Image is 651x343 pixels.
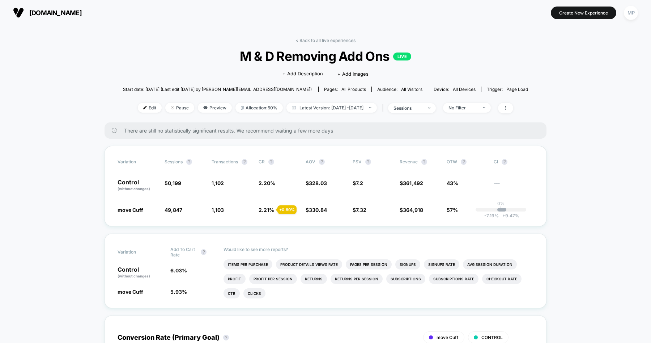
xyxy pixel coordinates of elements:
[306,159,315,164] span: AOV
[212,159,238,164] span: Transactions
[497,201,505,206] p: 0%
[447,159,486,165] span: OTW
[400,180,423,186] span: $
[143,106,147,109] img: edit
[551,7,616,19] button: Create New Experience
[309,207,327,213] span: 330.84
[324,87,366,92] div: Pages:
[118,247,157,258] span: Variation
[393,53,411,60] p: LIVE
[118,267,163,279] p: Control
[341,87,366,92] span: all products
[186,159,192,165] button: ?
[319,159,325,165] button: ?
[171,106,174,109] img: end
[483,107,485,108] img: end
[356,180,363,186] span: 7.2
[424,259,459,269] li: Signups Rate
[143,49,508,64] span: M & D Removing Add Ons
[494,159,533,165] span: CI
[118,179,157,192] p: Control
[463,259,517,269] li: Avg Session Duration
[353,159,362,164] span: PSV
[624,6,638,20] div: MP
[198,103,232,113] span: Preview
[118,274,150,278] span: (without changes)
[286,103,377,113] span: Latest Version: [DATE] - [DATE]
[386,274,425,284] li: Subscriptions
[309,180,327,186] span: 328.03
[453,87,476,92] span: all devices
[170,247,197,258] span: Add To Cart Rate
[356,207,366,213] span: 7.32
[482,274,522,284] li: Checkout Rate
[499,213,519,218] span: 9.47 %
[292,106,296,109] img: calendar
[212,207,224,213] span: 1,103
[241,106,244,110] img: rebalance
[447,180,458,186] span: 43%
[306,180,327,186] span: $
[118,159,157,165] span: Variation
[165,159,183,164] span: Sessions
[393,105,422,111] div: sessions
[429,274,478,284] li: Subscriptions Rate
[400,159,418,164] span: Revenue
[301,274,327,284] li: Returns
[400,207,423,213] span: $
[276,259,342,269] li: Product Details Views Rate
[11,7,84,18] button: [DOMAIN_NAME]
[165,207,182,213] span: 49,847
[421,159,427,165] button: ?
[259,159,265,164] span: CR
[401,87,422,92] span: All Visitors
[277,205,297,214] div: + 0.80 %
[29,9,82,17] span: [DOMAIN_NAME]
[502,159,507,165] button: ?
[380,103,388,113] span: |
[447,207,458,213] span: 57%
[170,289,187,295] span: 5.93 %
[249,274,297,284] li: Profit Per Session
[353,180,363,186] span: $
[224,274,246,284] li: Profit
[282,70,323,78] span: + Add Description
[242,159,247,165] button: ?
[212,180,224,186] span: 1,102
[484,213,499,218] span: -7.19 %
[506,87,528,92] span: Page Load
[118,289,143,295] span: move Cuff
[223,335,229,340] button: ?
[224,288,240,298] li: Ctr
[118,207,143,213] span: move Cuff
[487,87,528,92] div: Trigger:
[365,159,371,165] button: ?
[165,180,181,186] span: 50,199
[235,103,283,113] span: Allocation: 50%
[243,288,265,298] li: Clicks
[428,87,481,92] span: Device:
[377,87,422,92] div: Audience:
[500,206,502,212] p: |
[259,180,275,186] span: 2.20 %
[448,105,477,110] div: No Filter
[461,159,467,165] button: ?
[170,267,187,273] span: 6.03 %
[353,207,366,213] span: $
[124,127,532,134] span: There are still no statistically significant results. We recommend waiting a few more days
[502,213,505,218] span: +
[395,259,420,269] li: Signups
[201,249,207,255] button: ?
[138,103,162,113] span: Edit
[494,181,533,192] span: ---
[403,180,423,186] span: 361,492
[295,38,356,43] a: < Back to all live experiences
[268,159,274,165] button: ?
[403,207,423,213] span: 364,918
[346,259,392,269] li: Pages Per Session
[337,71,369,77] span: + Add Images
[428,107,430,109] img: end
[13,7,24,18] img: Visually logo
[224,259,272,269] li: Items Per Purchase
[165,103,194,113] span: Pause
